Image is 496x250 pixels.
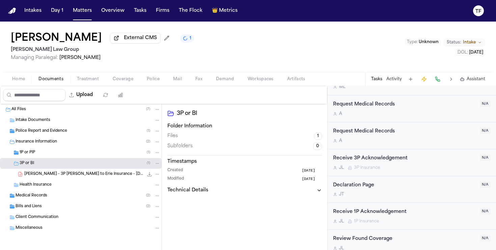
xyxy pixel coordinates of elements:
h3: Folder Information [167,123,322,130]
div: Review Found Coverage [333,235,476,243]
button: Intakes [22,5,44,17]
span: Home [12,76,25,82]
span: N/A [480,128,491,134]
a: Home [8,8,16,14]
button: 1 active task [180,34,194,42]
button: Create Immediate Task [419,74,429,84]
span: 1 [190,36,191,41]
button: Tasks [371,76,382,82]
span: Assistant [467,76,485,82]
div: Open task: Receive 1P Acknowledgement [328,203,496,230]
button: Assistant [460,76,485,82]
span: Artifacts [287,76,305,82]
span: M L [339,84,346,90]
span: ( 2 ) [146,140,150,144]
span: 0 [313,143,322,150]
div: Receive 3P Acknowledgement [333,155,476,162]
div: Open task: Request Medical Records [328,95,496,122]
button: Change status from Intake [443,38,485,46]
span: Miscellaneous [16,225,43,231]
button: Upload [65,89,97,101]
button: Make a Call [433,74,442,84]
button: Download D. Gasser - 3P LOR to Erie Insurance - 9.15.25 [146,171,153,178]
span: N/A [480,182,491,188]
span: 1P or PIP [20,150,35,156]
span: Workspaces [248,76,274,82]
span: Insurance Information [16,139,57,145]
span: [PERSON_NAME] - 3P [PERSON_NAME] to Erie Insurance - [DATE] [24,171,143,177]
span: Managing Paralegal: [11,55,58,60]
button: [DATE] [302,168,322,174]
span: A [339,111,342,117]
span: Medical Records [16,193,47,199]
span: Status: [447,40,461,45]
span: [DATE] [302,168,315,174]
span: [DATE] [469,51,483,55]
button: Matters [70,5,94,17]
span: Coverage [113,76,133,82]
span: Modified [167,176,184,182]
button: Firms [153,5,172,17]
span: Created [167,168,183,174]
span: Type : [407,40,418,44]
button: Technical Details [167,187,322,194]
input: Search files [3,89,65,101]
span: Demand [216,76,234,82]
h3: Timestamps [167,158,322,165]
span: ( 7 ) [146,107,150,111]
span: 1 [314,132,322,140]
span: Mail [173,76,182,82]
span: 3P or BI [20,161,34,166]
button: Edit Type: Unknown [405,39,441,45]
span: [DATE] [302,176,315,182]
h1: [PERSON_NAME] [11,32,102,44]
button: The Flock [176,5,205,17]
div: Open task: Receive 3P Acknowledgement [328,149,496,176]
div: Receive 1P Acknowledgement [333,208,476,216]
span: N/A [480,208,491,215]
span: Files [167,133,178,139]
button: Tasks [131,5,149,17]
span: J T [339,192,344,197]
span: N/A [480,101,491,107]
span: Client Communication [16,215,58,220]
div: Request Medical Records [333,128,476,135]
span: J L [339,219,344,224]
button: Overview [99,5,127,17]
span: A [339,138,342,144]
button: Edit DOL: 2023-07-09 [456,49,485,56]
button: crownMetrics [209,5,240,17]
img: Finch Logo [8,8,16,14]
span: ( 1 ) [147,161,150,165]
span: Health Insurance [20,182,52,188]
span: ( 2 ) [146,205,150,208]
div: Request Medical Records [333,101,476,108]
span: Intake Documents [16,118,50,123]
span: N/A [480,235,491,242]
span: Fax [195,76,202,82]
span: Subfolders [167,143,193,150]
span: Documents [38,76,63,82]
span: 1P Insurance [354,219,379,224]
button: Activity [386,76,402,82]
span: DOL : [458,51,468,55]
button: [DATE] [302,176,322,182]
div: Open task: Declaration Page [328,176,496,203]
span: [PERSON_NAME] [59,55,101,60]
button: External CMS [110,33,161,43]
h2: [PERSON_NAME] Law Group [11,46,194,54]
span: J L [339,165,344,170]
span: All Files [11,107,26,113]
span: Police Report and Evidence [16,128,67,134]
button: Day 1 [48,5,66,17]
span: Police [147,76,160,82]
span: ( 1 ) [147,129,150,133]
